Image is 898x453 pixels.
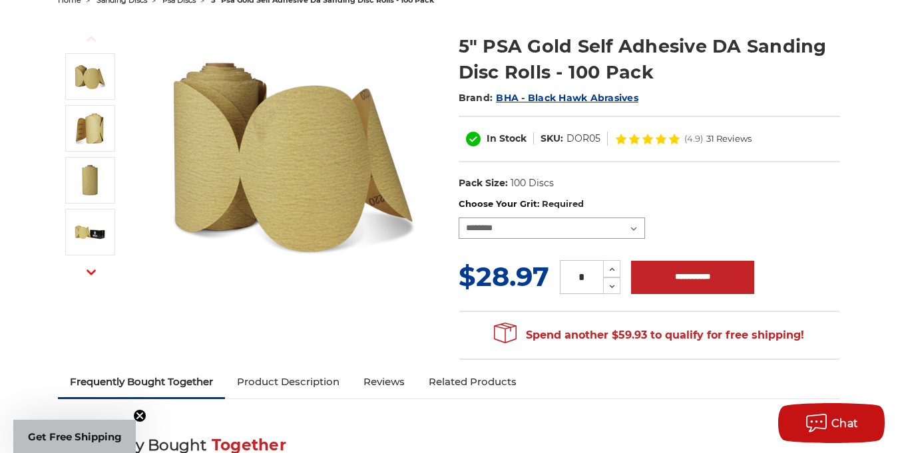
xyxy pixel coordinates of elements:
span: Spend another $59.93 to qualify for free shipping! [494,329,804,341]
small: Required [542,198,584,209]
a: Related Products [417,367,529,396]
span: Get Free Shipping [28,430,122,443]
dt: Pack Size: [459,176,508,190]
dt: SKU: [541,132,563,146]
div: Get Free ShippingClose teaser [13,420,136,453]
button: Close teaser [133,409,146,422]
h1: 5" PSA Gold Self Adhesive DA Sanding Disc Rolls - 100 Pack [459,33,840,85]
label: Choose Your Grit: [459,198,840,211]
span: Chat [831,417,859,430]
span: In Stock [487,132,527,144]
a: Frequently Bought Together [58,367,225,396]
span: 31 Reviews [706,134,752,143]
a: BHA - Black Hawk Abrasives [496,92,638,104]
span: $28.97 [459,260,549,293]
img: 5 inch gold discs on a roll [73,164,107,197]
img: 5" Sticky Backed Sanding Discs on a roll [73,60,107,93]
dd: DOR05 [566,132,600,146]
button: Chat [778,403,885,443]
dd: 100 Discs [511,176,554,190]
button: Next [75,258,107,287]
img: 5" PSA Gold Sanding Discs on a Roll [73,112,107,145]
a: Product Description [225,367,351,396]
a: Reviews [351,367,417,396]
span: (4.9) [684,134,703,143]
button: Previous [75,25,107,53]
span: Brand: [459,92,493,104]
img: Black hawk abrasives gold psa discs on a roll [73,216,107,249]
img: 5" Sticky Backed Sanding Discs on a roll [158,19,425,285]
